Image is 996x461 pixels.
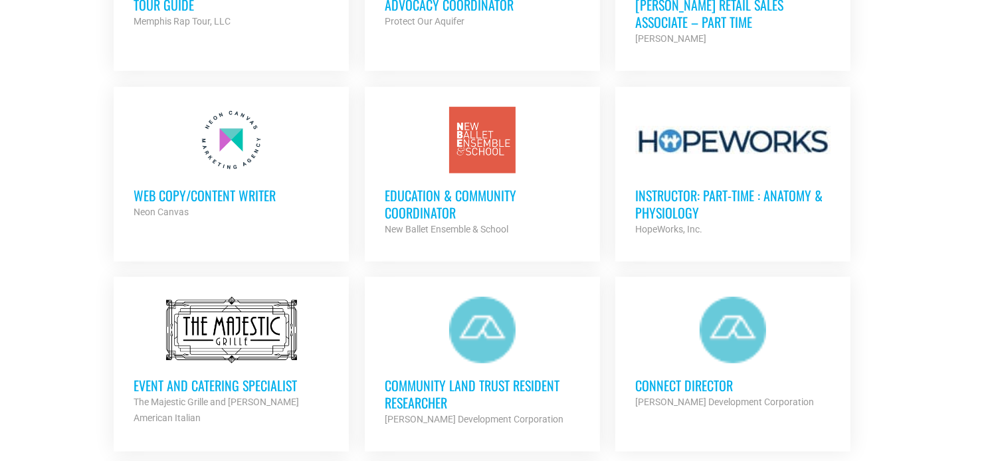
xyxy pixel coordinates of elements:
h3: Instructor: Part-Time : Anatomy & Physiology [635,187,831,221]
a: Instructor: Part-Time : Anatomy & Physiology HopeWorks, Inc. [615,87,850,257]
a: Connect Director [PERSON_NAME] Development Corporation [615,277,850,430]
strong: [PERSON_NAME] Development Corporation [385,414,563,424]
strong: [PERSON_NAME] Development Corporation [635,397,814,407]
a: Web Copy/Content Writer Neon Canvas [114,87,349,240]
a: Event and Catering Specialist The Majestic Grille and [PERSON_NAME] American Italian [114,277,349,446]
a: Community Land Trust Resident Researcher [PERSON_NAME] Development Corporation [365,277,600,447]
strong: Protect Our Aquifer [385,16,464,27]
h3: Community Land Trust Resident Researcher [385,377,580,411]
h3: Connect Director [635,377,831,394]
strong: [PERSON_NAME] [635,33,706,44]
strong: The Majestic Grille and [PERSON_NAME] American Italian [134,397,299,423]
a: Education & Community Coordinator New Ballet Ensemble & School [365,87,600,257]
strong: New Ballet Ensemble & School [385,224,508,234]
strong: HopeWorks, Inc. [635,224,702,234]
h3: Event and Catering Specialist [134,377,329,394]
strong: Neon Canvas [134,207,189,217]
h3: Web Copy/Content Writer [134,187,329,204]
strong: Memphis Rap Tour, LLC [134,16,231,27]
h3: Education & Community Coordinator [385,187,580,221]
